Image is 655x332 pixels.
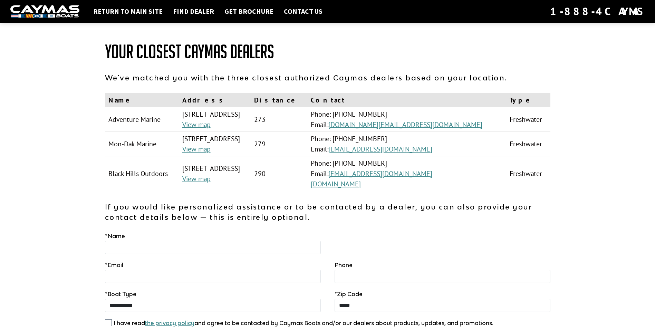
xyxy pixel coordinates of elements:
[506,107,550,132] td: Freshwater
[550,4,645,19] div: 1-888-4CAYMAS
[506,156,550,191] td: Freshwater
[179,156,251,191] td: [STREET_ADDRESS]
[307,93,506,107] th: Contact
[105,93,179,107] th: Name
[10,5,79,18] img: white-logo-c9c8dbefe5ff5ceceb0f0178aa75bf4bb51f6bca0971e226c86eb53dfe498488.png
[182,145,211,154] a: View map
[506,93,550,107] th: Type
[105,156,179,191] td: Black Hills Outdoors
[90,7,166,16] a: Return to main site
[221,7,277,16] a: Get Brochure
[170,7,218,16] a: Find Dealer
[251,93,307,107] th: Distance
[105,261,123,269] label: Email
[105,290,136,298] label: Boat Type
[307,107,506,132] td: Phone: [PHONE_NUMBER] Email:
[307,132,506,156] td: Phone: [PHONE_NUMBER] Email:
[105,72,550,83] p: We've matched you with the three closest authorized Caymas dealers based on your location.
[328,145,432,154] a: [EMAIL_ADDRESS][DOMAIN_NAME]
[105,232,125,240] label: Name
[105,107,179,132] td: Adventure Marine
[182,120,211,129] a: View map
[280,7,326,16] a: Contact Us
[251,132,307,156] td: 279
[328,169,432,178] a: [EMAIL_ADDRESS][DOMAIN_NAME]
[251,107,307,132] td: 273
[328,120,482,129] a: [DOMAIN_NAME][EMAIL_ADDRESS][DOMAIN_NAME]
[114,319,493,327] label: I have read and agree to be contacted by Caymas Boats and/or our dealers about products, updates,...
[179,93,251,107] th: Address
[182,174,211,183] a: View map
[179,132,251,156] td: [STREET_ADDRESS]
[307,156,506,191] td: Phone: [PHONE_NUMBER] Email:
[506,132,550,156] td: Freshwater
[179,107,251,132] td: [STREET_ADDRESS]
[335,290,363,298] label: Zip Code
[105,41,550,62] h1: Your Closest Caymas Dealers
[251,156,307,191] td: 290
[311,179,361,188] a: [DOMAIN_NAME]
[105,202,550,222] p: If you would like personalized assistance or to be contacted by a dealer, you can also provide yo...
[335,261,353,269] label: Phone
[145,320,194,326] a: the privacy policy
[105,132,179,156] td: Mon-Dak Marine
